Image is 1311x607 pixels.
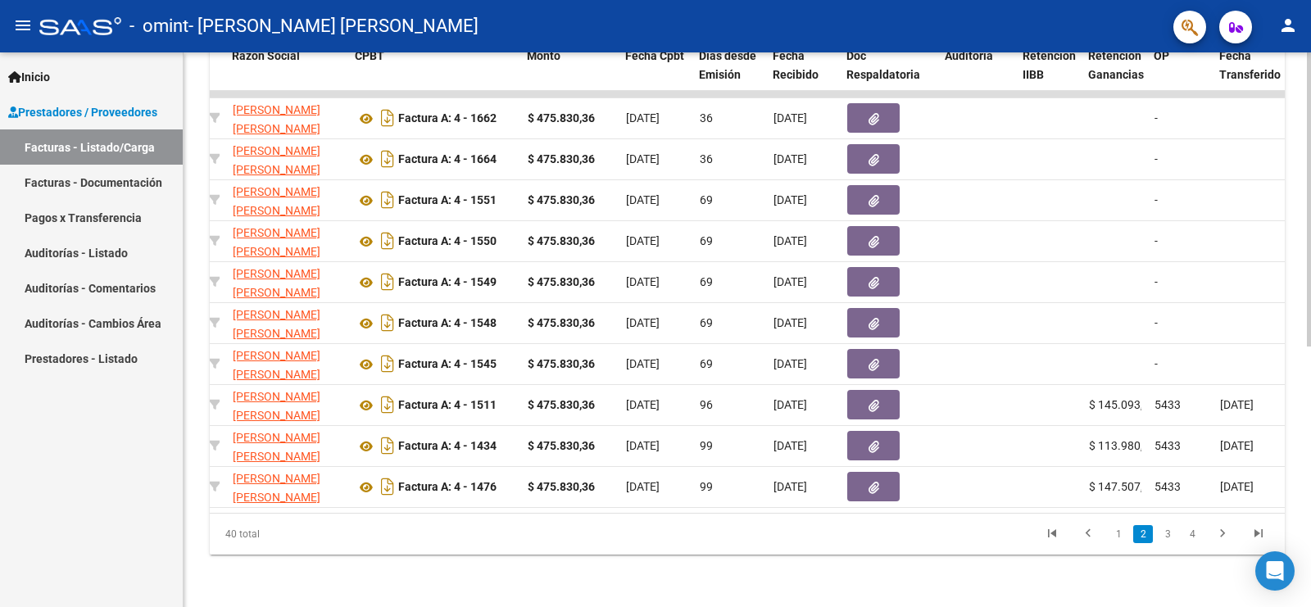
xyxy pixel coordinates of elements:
[626,439,660,452] span: [DATE]
[1073,525,1104,543] a: go to previous page
[1180,520,1204,548] li: page 4
[528,152,595,165] strong: $ 475.830,36
[377,228,398,254] i: Descargar documento
[398,440,497,453] strong: Factura A: 4 - 1434
[377,351,398,377] i: Descargar documento
[1154,480,1181,493] span: 5433
[773,111,807,125] span: [DATE]
[528,398,595,411] strong: $ 475.830,36
[233,390,320,422] span: [PERSON_NAME] [PERSON_NAME]
[626,111,660,125] span: [DATE]
[232,49,300,62] span: Razón Social
[528,193,595,206] strong: $ 475.830,36
[1133,525,1153,543] a: 2
[626,316,660,329] span: [DATE]
[527,49,560,62] span: Monto
[700,316,713,329] span: 69
[398,112,497,125] strong: Factura A: 4 - 1662
[233,469,342,504] div: 27227076270
[1243,525,1274,543] a: go to last page
[625,49,684,62] span: Fecha Cpbt
[773,234,807,247] span: [DATE]
[233,347,342,381] div: 27227076270
[1023,49,1076,81] span: Retencion IIBB
[773,480,807,493] span: [DATE]
[528,316,595,329] strong: $ 475.830,36
[1147,39,1213,111] datatable-header-cell: OP
[1082,39,1147,111] datatable-header-cell: Retención Ganancias
[1154,357,1158,370] span: -
[233,431,320,463] span: [PERSON_NAME] [PERSON_NAME]
[1089,398,1156,411] span: $ 145.093,84
[773,439,807,452] span: [DATE]
[1131,520,1155,548] li: page 2
[700,234,713,247] span: 69
[700,357,713,370] span: 69
[528,439,595,452] strong: $ 475.830,36
[233,183,342,217] div: 27227076270
[528,275,595,288] strong: $ 475.830,36
[773,275,807,288] span: [DATE]
[700,193,713,206] span: 69
[233,103,320,135] span: [PERSON_NAME] [PERSON_NAME]
[233,267,320,299] span: [PERSON_NAME] [PERSON_NAME]
[700,398,713,411] span: 96
[1154,316,1158,329] span: -
[1154,234,1158,247] span: -
[700,111,713,125] span: 36
[528,111,595,125] strong: $ 475.830,36
[626,398,660,411] span: [DATE]
[233,101,342,135] div: 27227076270
[398,276,497,289] strong: Factura A: 4 - 1549
[773,398,807,411] span: [DATE]
[233,349,320,381] span: [PERSON_NAME] [PERSON_NAME]
[528,357,595,370] strong: $ 475.830,36
[773,357,807,370] span: [DATE]
[1220,439,1254,452] span: [DATE]
[233,226,320,258] span: [PERSON_NAME] [PERSON_NAME]
[773,316,807,329] span: [DATE]
[700,480,713,493] span: 99
[1089,439,1156,452] span: $ 113.980,62
[377,105,398,131] i: Descargar documento
[1255,551,1295,591] div: Open Intercom Messenger
[1016,39,1082,111] datatable-header-cell: Retencion IIBB
[766,39,840,111] datatable-header-cell: Fecha Recibido
[377,433,398,459] i: Descargar documento
[1207,525,1238,543] a: go to next page
[233,142,342,176] div: 27227076270
[233,472,320,504] span: [PERSON_NAME] [PERSON_NAME]
[626,152,660,165] span: [DATE]
[1154,439,1181,452] span: 5433
[1154,49,1169,62] span: OP
[129,8,188,44] span: - omint
[1220,480,1254,493] span: [DATE]
[398,358,497,371] strong: Factura A: 4 - 1545
[377,310,398,336] i: Descargar documento
[398,153,497,166] strong: Factura A: 4 - 1664
[233,224,342,258] div: 27227076270
[938,39,1016,111] datatable-header-cell: Auditoria
[377,187,398,213] i: Descargar documento
[233,387,342,422] div: 27227076270
[626,480,660,493] span: [DATE]
[1089,480,1156,493] span: $ 147.507,41
[398,317,497,330] strong: Factura A: 4 - 1548
[1154,152,1158,165] span: -
[225,39,348,111] datatable-header-cell: Razón Social
[233,306,342,340] div: 27227076270
[840,39,938,111] datatable-header-cell: Doc Respaldatoria
[945,49,993,62] span: Auditoria
[1154,398,1181,411] span: 5433
[773,49,819,81] span: Fecha Recibido
[619,39,692,111] datatable-header-cell: Fecha Cpbt
[700,152,713,165] span: 36
[398,481,497,494] strong: Factura A: 4 - 1476
[377,473,398,500] i: Descargar documento
[233,185,320,217] span: [PERSON_NAME] [PERSON_NAME]
[846,49,920,81] span: Doc Respaldatoria
[1037,525,1068,543] a: go to first page
[699,49,756,81] span: Días desde Emisión
[1154,193,1158,206] span: -
[520,39,619,111] datatable-header-cell: Monto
